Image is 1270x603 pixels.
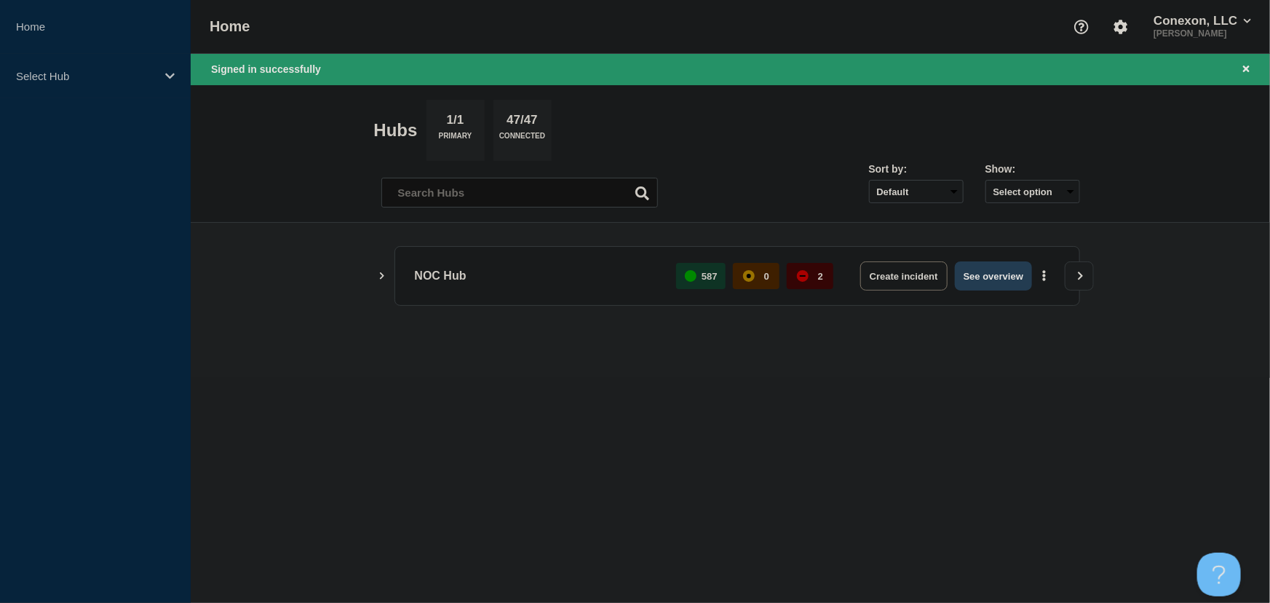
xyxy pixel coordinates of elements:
select: Sort by [869,180,964,203]
button: More actions [1035,263,1054,290]
div: Sort by: [869,163,964,175]
button: Close banner [1237,61,1255,78]
p: 0 [764,271,769,282]
button: Conexon, LLC [1151,14,1254,28]
p: Select Hub [16,70,156,82]
h1: Home [210,18,250,35]
p: [PERSON_NAME] [1151,28,1254,39]
div: down [797,270,809,282]
p: Connected [499,132,545,147]
button: Select option [985,180,1080,203]
input: Search Hubs [381,178,658,208]
p: 1/1 [441,113,469,132]
p: 587 [702,271,718,282]
button: Support [1066,12,1097,42]
button: Show Connected Hubs [378,271,386,282]
div: affected [743,270,755,282]
h2: Hubs [374,120,418,141]
span: Signed in successfully [211,63,321,75]
button: See overview [955,261,1032,291]
p: Primary [439,132,472,147]
p: 2 [818,271,823,282]
button: Account settings [1106,12,1136,42]
p: NOC Hub [415,261,660,291]
button: Create incident [860,261,948,291]
div: Show: [985,163,1080,175]
button: View [1065,261,1094,291]
iframe: Help Scout Beacon - Open [1197,553,1241,596]
p: 47/47 [501,113,544,132]
div: up [685,270,696,282]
